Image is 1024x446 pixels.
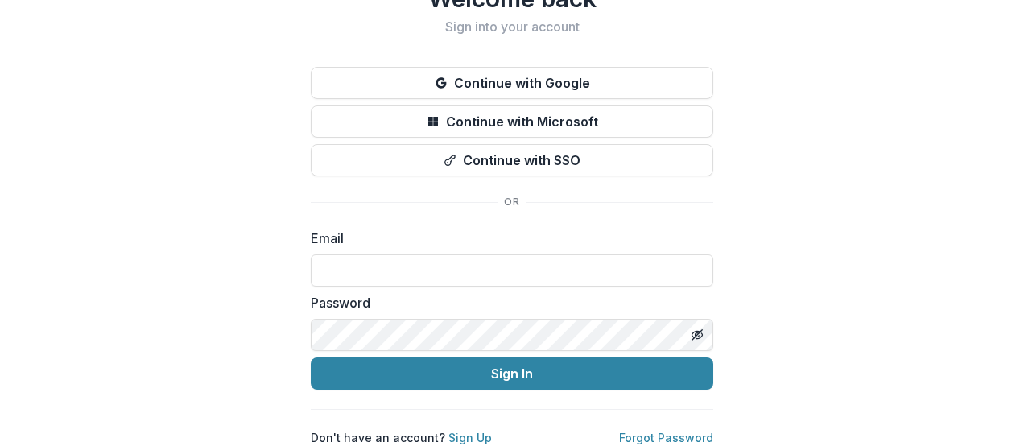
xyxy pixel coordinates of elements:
[311,105,713,138] button: Continue with Microsoft
[311,144,713,176] button: Continue with SSO
[448,431,492,444] a: Sign Up
[311,429,492,446] p: Don't have an account?
[311,229,704,248] label: Email
[311,19,713,35] h2: Sign into your account
[311,357,713,390] button: Sign In
[684,322,710,348] button: Toggle password visibility
[311,67,713,99] button: Continue with Google
[311,293,704,312] label: Password
[619,431,713,444] a: Forgot Password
